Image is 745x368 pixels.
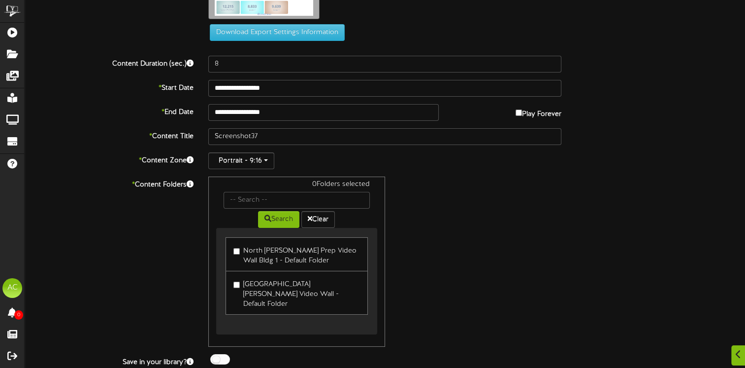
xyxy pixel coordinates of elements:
input: Play Forever [516,110,522,116]
input: North [PERSON_NAME] Prep Video Wall Bldg 1 - Default Folder [233,248,240,255]
span: 0 [14,310,23,320]
div: AC [2,278,22,298]
input: [GEOGRAPHIC_DATA][PERSON_NAME] Video Wall - Default Folder [233,282,240,288]
button: Portrait - 9:16 [208,152,274,169]
label: Content Duration (sec.) [17,56,201,69]
button: Download Export Settings Information [210,24,345,41]
input: -- Search -- [224,192,369,209]
label: Save in your library? [17,354,201,368]
label: Content Zone [17,152,201,166]
label: [GEOGRAPHIC_DATA][PERSON_NAME] Video Wall - Default Folder [233,276,359,309]
label: North [PERSON_NAME] Prep Video Wall Bldg 1 - Default Folder [233,243,359,266]
label: Start Date [17,80,201,93]
button: Search [258,211,299,228]
a: Download Export Settings Information [205,29,345,36]
div: 0 Folders selected [216,180,377,192]
label: Content Folders [17,177,201,190]
input: Title of this Content [208,128,561,145]
label: End Date [17,104,201,117]
button: Clear [301,211,335,228]
label: Content Title [17,128,201,142]
label: Play Forever [516,104,561,119]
